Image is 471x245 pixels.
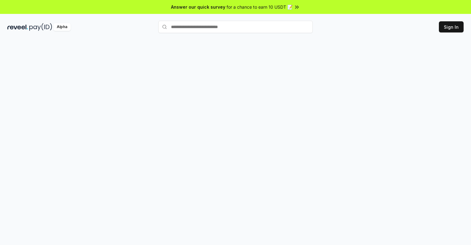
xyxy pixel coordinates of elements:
[171,4,225,10] span: Answer our quick survey
[29,23,52,31] img: pay_id
[227,4,293,10] span: for a chance to earn 10 USDT 📝
[53,23,71,31] div: Alpha
[439,21,464,32] button: Sign In
[7,23,28,31] img: reveel_dark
